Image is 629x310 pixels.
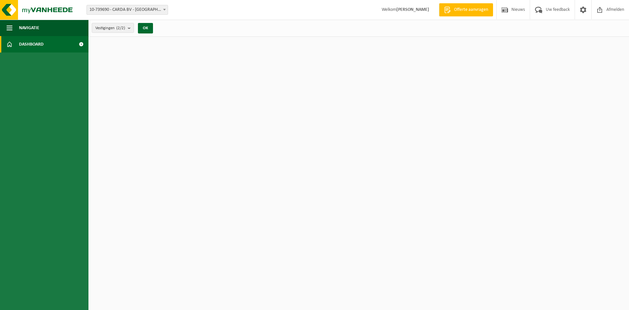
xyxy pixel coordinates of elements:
span: Dashboard [19,36,44,52]
a: Offerte aanvragen [439,3,493,16]
span: 10-739690 - CARDA BV - ANTWERPEN [86,5,168,15]
count: (2/2) [116,26,125,30]
span: Vestigingen [95,23,125,33]
span: Navigatie [19,20,39,36]
strong: [PERSON_NAME] [396,7,429,12]
span: 10-739690 - CARDA BV - ANTWERPEN [87,5,168,14]
button: OK [138,23,153,33]
span: Offerte aanvragen [452,7,490,13]
button: Vestigingen(2/2) [92,23,134,33]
